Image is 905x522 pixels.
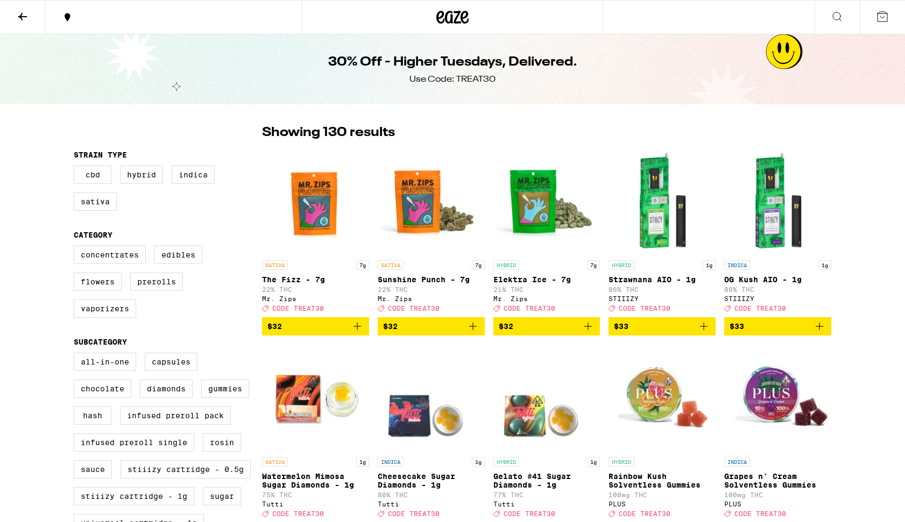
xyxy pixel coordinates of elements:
[262,317,369,335] button: Add to bag
[203,433,241,452] label: Rosin
[262,275,369,284] p: The Fizz - 7g
[378,275,485,284] p: Sunshine Punch - 7g
[262,491,369,498] p: 75% THC
[262,124,395,142] p: Showing 130 results
[378,147,485,317] a: Open page for Sunshine Punch - 7g from Mr. Zips
[272,511,324,518] span: CODE TREAT30
[356,260,369,270] p: 7g
[609,317,716,335] button: Add to bag
[724,147,831,255] img: STIIIZY - OG Kush AIO - 1g
[504,305,555,312] span: CODE TREAT30
[504,511,555,518] span: CODE TREAT30
[378,491,485,498] p: 80% THC
[378,457,404,467] p: INDICA
[493,491,600,498] p: 77% THC
[499,322,513,331] span: $32
[262,500,369,507] div: Tutti
[267,322,282,331] span: $32
[609,472,716,489] p: Rainbow Kush Solventless Gummies
[74,231,112,239] legend: Category
[724,147,831,317] a: Open page for OG Kush AIO - 1g from STIIIZY
[120,406,231,425] label: Infused Preroll Pack
[74,151,127,159] legend: Strain Type
[120,166,163,184] label: Hybrid
[587,260,600,270] p: 7g
[724,260,750,270] p: INDICA
[609,500,716,507] div: PLUS
[388,305,440,312] span: CODE TREAT30
[609,286,716,293] p: 86% THC
[378,317,485,335] button: Add to bag
[74,166,111,184] label: CBD
[74,246,146,264] label: Concentrates
[121,460,251,478] label: STIIIZY Cartridge - 0.5g
[493,260,519,270] p: HYBRID
[724,472,831,489] p: Grapes n' Cream Solventless Gummies
[724,317,831,335] button: Add to bag
[328,53,577,71] h1: 30% Off - Higher Tuesdays, Delivered.
[609,457,634,467] p: HYBRID
[724,457,750,467] p: INDICA
[378,344,485,452] img: Tutti - Cheesecake Sugar Diamonds - 1g
[493,286,600,293] p: 21% THC
[493,344,600,452] img: Tutti - Gelato #41 Sugar Diamonds - 1g
[262,472,369,489] p: Watermelon Mimosa Sugar Diamonds - 1g
[201,380,249,398] label: Gummies
[724,275,831,284] p: OG Kush AIO - 1g
[587,457,600,467] p: 1g
[703,260,716,270] p: 1g
[74,380,131,398] label: Chocolate
[383,322,398,331] span: $32
[378,147,485,255] img: Mr. Zips - Sunshine Punch - 7g
[356,457,369,467] p: 1g
[262,286,369,293] p: 22% THC
[154,246,202,264] label: Edibles
[472,457,485,467] p: 1g
[262,457,288,467] p: SATIVA
[74,299,136,318] label: Vaporizers
[493,147,600,255] img: Mr. Zips - Elektra Ice - 7g
[609,147,716,317] a: Open page for Strawnana AIO - 1g from STIIIZY
[619,511,670,518] span: CODE TREAT30
[272,305,324,312] span: CODE TREAT30
[730,322,744,331] span: $33
[74,353,136,371] label: All-In-One
[74,406,111,425] label: Hash
[409,74,496,85] div: Use Code: TREAT30
[493,472,600,489] p: Gelato #41 Sugar Diamonds - 1g
[609,275,716,284] p: Strawnana AIO - 1g
[378,260,404,270] p: SATIVA
[262,147,369,255] img: Mr. Zips - The Fizz - 7g
[378,286,485,293] p: 22% THC
[609,344,716,452] img: PLUS - Rainbow Kush Solventless Gummies
[388,511,440,518] span: CODE TREAT30
[609,491,716,498] p: 100mg THC
[734,511,786,518] span: CODE TREAT30
[724,344,831,452] img: PLUS - Grapes n' Cream Solventless Gummies
[74,192,117,211] label: Sativa
[74,433,194,452] label: Infused Preroll Single
[493,275,600,284] p: Elektra Ice - 7g
[493,147,600,317] a: Open page for Elektra Ice - 7g from Mr. Zips
[74,460,112,478] label: Sauce
[493,317,600,335] button: Add to bag
[74,273,122,291] label: Flowers
[493,500,600,507] div: Tutti
[378,295,485,302] div: Mr. Zips
[203,487,241,505] label: Sugar
[609,147,716,255] img: STIIIZY - Strawnana AIO - 1g
[609,260,634,270] p: HYBRID
[724,286,831,293] p: 86% THC
[493,295,600,302] div: Mr. Zips
[818,260,831,270] p: 1g
[724,295,831,302] div: STIIIZY
[493,457,519,467] p: HYBRID
[140,380,193,398] label: Diamonds
[262,344,369,452] img: Tutti - Watermelon Mimosa Sugar Diamonds - 1g
[130,273,183,291] label: Prerolls
[609,295,716,302] div: STIIIZY
[614,322,628,331] span: $33
[472,260,485,270] p: 7g
[619,305,670,312] span: CODE TREAT30
[262,147,369,317] a: Open page for The Fizz - 7g from Mr. Zips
